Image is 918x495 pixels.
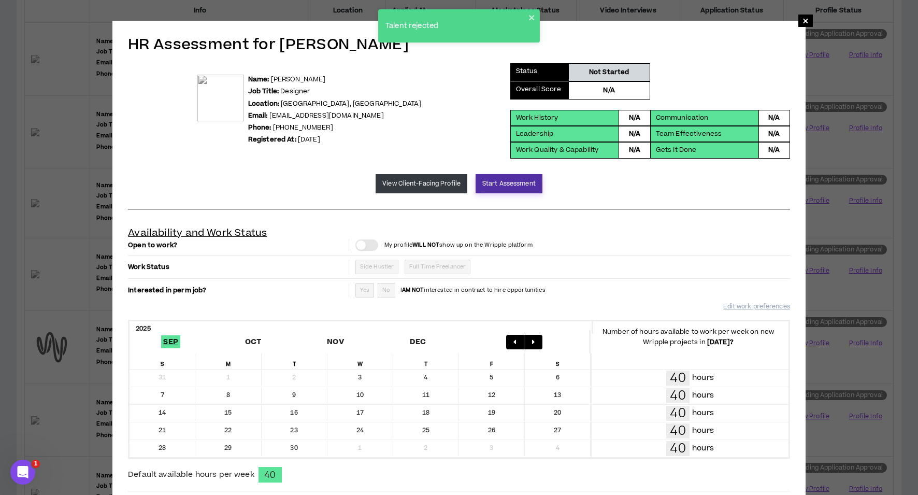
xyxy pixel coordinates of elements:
[10,460,35,485] iframe: Intercom live chat
[589,67,629,77] p: Not Started
[248,75,421,84] p: [PERSON_NAME]
[128,34,790,55] h2: HR Assessment for [PERSON_NAME]
[248,99,279,108] b: Location:
[656,129,722,139] p: Team Effectiveness
[327,353,393,369] div: W
[656,145,697,155] p: Gets It Done
[376,174,467,193] a: View Client-Facing Profile
[128,260,347,274] p: Work Status
[248,135,296,144] b: Registered At:
[692,390,714,401] p: hours
[128,228,267,239] h1: Availability and Work Status
[516,145,599,155] p: Work Quality & Capability
[32,460,40,468] span: 1
[412,241,439,249] strong: WILL NOT
[269,111,384,120] a: [EMAIL_ADDRESS][DOMAIN_NAME]
[692,443,714,454] p: hours
[516,66,538,78] p: Status
[195,353,261,369] div: M
[161,335,180,348] span: Sep
[692,407,714,419] p: hours
[262,353,327,369] div: T
[384,241,533,249] p: My profile show up on the Wripple platform
[409,263,466,271] span: Full Time Freelancer
[197,75,244,121] img: BOmsP5mvcBr9tL7V4U875seSO4ILbOoqDLpQ3D6y.png
[360,263,394,271] span: Side Hustler
[325,335,346,348] span: Nov
[692,372,714,384] p: hours
[273,123,333,132] a: [PHONE_NUMBER]
[656,113,709,123] p: Communication
[768,145,780,155] p: N/A
[516,84,562,96] p: Overall Score
[248,75,269,84] b: Name:
[243,335,264,348] span: Oct
[459,353,525,369] div: F
[393,353,459,369] div: T
[525,353,591,369] div: S
[130,353,195,369] div: S
[629,113,640,123] p: N/A
[248,87,279,96] b: Job Title:
[516,113,558,123] p: Work History
[707,337,734,347] b: [DATE] ?
[382,18,528,35] div: Talent rejected
[382,286,390,294] span: No
[400,286,546,294] p: I interested in contract to hire opportunities
[723,298,790,316] a: Edit work preferences
[408,335,428,348] span: Dec
[629,129,640,139] p: N/A
[402,286,424,294] strong: AM NOT
[248,135,421,145] p: [DATE]
[629,145,640,155] p: N/A
[476,174,542,193] button: Start Assessment
[802,15,809,27] span: ×
[136,324,151,333] b: 2025
[360,286,369,294] span: Yes
[603,86,614,95] p: N/A
[590,327,787,347] p: Number of hours available to work per week on new Wripple projects in
[768,129,780,139] p: N/A
[248,123,271,132] b: Phone:
[768,113,780,123] p: N/A
[281,99,421,108] span: [GEOGRAPHIC_DATA] , [GEOGRAPHIC_DATA]
[128,283,347,298] p: Interested in perm job?
[692,425,714,436] p: hours
[128,241,347,249] p: Open to work?
[516,129,553,139] p: Leadership
[128,469,254,480] span: Default available hours per week
[528,13,536,22] button: close
[248,87,421,96] p: Designer
[248,111,268,120] b: Email:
